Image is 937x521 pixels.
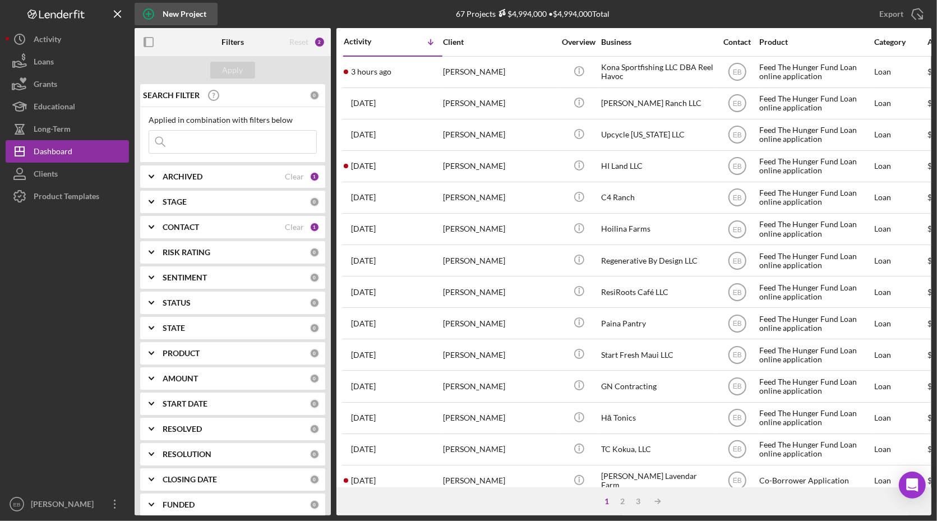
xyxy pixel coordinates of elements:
div: New Project [163,3,206,25]
div: Loan [874,246,926,275]
div: Business [601,38,713,47]
div: Loan [874,308,926,338]
text: EB [732,477,741,485]
time: 2025-05-22 09:23 [351,476,376,485]
div: [PERSON_NAME] [443,371,555,401]
div: [PERSON_NAME] [443,340,555,370]
div: 0 [310,449,320,459]
div: Loan [874,214,926,244]
div: C4 Ranch [601,183,713,213]
text: EB [732,68,741,76]
text: EB [732,288,741,296]
text: EB [732,414,741,422]
b: START DATE [163,399,207,408]
div: Client [443,38,555,47]
time: 2025-09-08 19:38 [351,99,376,108]
div: Feed The Hunger Fund Loan online application [759,214,871,244]
div: Paina Pantry [601,308,713,338]
div: 3 [631,497,647,506]
button: Dashboard [6,140,129,163]
div: Apply [223,62,243,79]
div: Export [879,3,903,25]
button: Clients [6,163,129,185]
text: EB [732,225,741,233]
div: [PERSON_NAME] [443,466,555,496]
div: 0 [310,90,320,100]
button: New Project [135,3,218,25]
text: EB [732,446,741,454]
div: Open Intercom Messenger [899,472,926,499]
time: 2025-06-21 04:17 [351,413,376,422]
b: RESOLUTION [163,450,211,459]
time: 2025-08-19 22:28 [351,162,376,170]
b: PRODUCT [163,349,200,358]
b: AMOUNT [163,374,198,383]
div: 0 [310,298,320,308]
div: Feed The Hunger Fund Loan online application [759,340,871,370]
div: Category [874,38,926,47]
b: STATUS [163,298,191,307]
b: CONTACT [163,223,199,232]
div: 0 [310,273,320,283]
b: RESOLVED [163,425,202,434]
div: 0 [310,424,320,434]
div: 1 [310,222,320,232]
div: Clear [285,172,304,181]
time: 2025-07-21 01:38 [351,288,376,297]
div: 1 [310,172,320,182]
b: FUNDED [163,500,195,509]
div: TC Kokua, LLC [601,435,713,464]
div: Feed The Hunger Fund Loan online application [759,435,871,464]
div: Activity [344,37,393,46]
div: Educational [34,95,75,121]
div: [PERSON_NAME] [443,277,555,307]
div: [PERSON_NAME] [443,57,555,87]
time: 2025-08-15 08:37 [351,224,376,233]
div: Activity [34,28,61,53]
div: [PERSON_NAME] [443,120,555,150]
button: Grants [6,73,129,95]
div: [PERSON_NAME] [443,151,555,181]
div: Regenerative By Design LLC [601,246,713,275]
div: 0 [310,374,320,384]
div: Loan [874,371,926,401]
div: [PERSON_NAME] [443,246,555,275]
div: [PERSON_NAME] [443,403,555,433]
div: 0 [310,399,320,409]
div: ResiRoots Café LLC [601,277,713,307]
div: Loan [874,151,926,181]
text: EB [732,100,741,108]
div: GN Contracting [601,371,713,401]
div: Product [759,38,871,47]
button: Activity [6,28,129,50]
div: Applied in combination with filters below [149,116,317,125]
time: 2025-07-16 23:35 [351,319,376,328]
div: Feed The Hunger Fund Loan online application [759,371,871,401]
div: Hā Tonics [601,403,713,433]
div: [PERSON_NAME] [28,493,101,518]
div: [PERSON_NAME] Ranch LLC [601,89,713,118]
div: Kona Sportfishing LLC DBA Reel Havoc [601,57,713,87]
button: Export [868,3,931,25]
div: 0 [310,500,320,510]
time: 2025-08-08 23:56 [351,256,376,265]
time: 2025-08-28 20:44 [351,130,376,139]
div: Feed The Hunger Fund Loan online application [759,308,871,338]
a: Long-Term [6,118,129,140]
div: 0 [310,323,320,333]
div: Co-Borrower Application [759,466,871,496]
button: Product Templates [6,185,129,208]
time: 2025-07-03 00:50 [351,351,376,359]
div: [PERSON_NAME] [443,308,555,338]
b: CLOSING DATE [163,475,217,484]
div: Contact [716,38,758,47]
div: [PERSON_NAME] [443,214,555,244]
div: Loan [874,57,926,87]
button: Loans [6,50,129,73]
div: Reset [289,38,308,47]
text: EB [732,163,741,170]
